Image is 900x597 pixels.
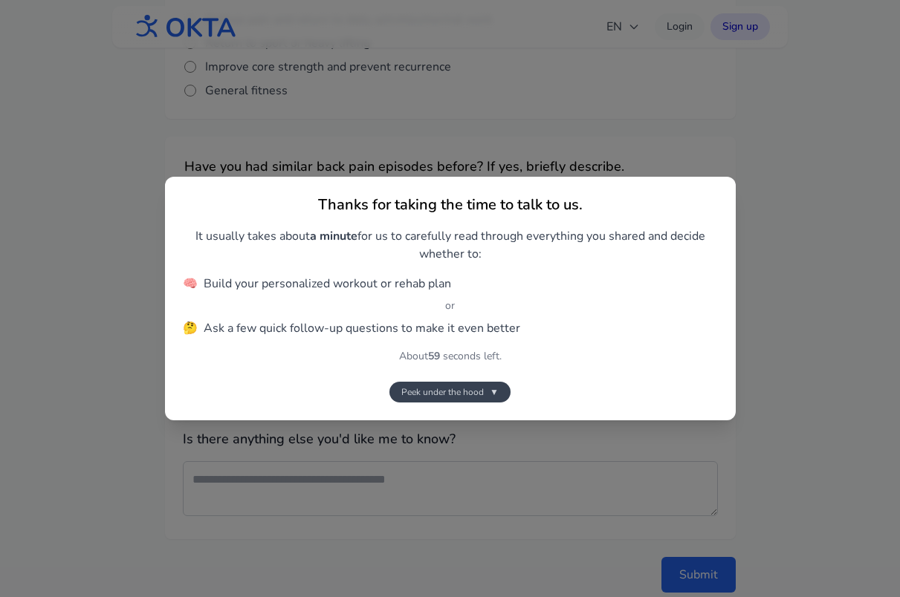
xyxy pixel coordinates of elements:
span: Build your personalized workout or rehab plan [204,275,451,293]
span: Ask a few quick follow-up questions to make it even better [204,319,520,337]
p: About seconds left. [183,349,718,364]
span: Peek under the hood [401,386,484,398]
h2: Thanks for taking the time to talk to us. [183,195,718,215]
span: 🤔 [183,319,198,337]
strong: 59 [428,349,440,363]
li: or [183,298,718,313]
span: 🧠 [183,275,198,293]
button: Peek under the hood▼ [389,382,511,402]
span: ▼ [490,386,499,398]
strong: a minute [310,228,357,244]
p: It usually takes about for us to carefully read through everything you shared and decide whether to: [183,227,718,263]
